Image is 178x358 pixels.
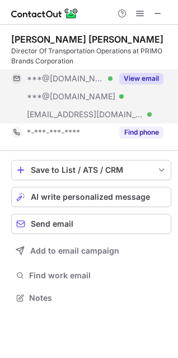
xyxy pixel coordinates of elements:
[11,214,171,234] button: Send email
[31,219,73,228] span: Send email
[29,293,167,303] span: Notes
[11,290,171,306] button: Notes
[11,34,163,45] div: [PERSON_NAME] [PERSON_NAME]
[31,192,150,201] span: AI write personalized message
[11,187,171,207] button: AI write personalized message
[11,268,171,283] button: Find work email
[27,91,115,102] span: ***@[DOMAIN_NAME]
[11,160,171,180] button: save-profile-one-click
[11,46,171,66] div: Director Of Transportation Operations at PRIMO Brands Corporation
[119,73,163,84] button: Reveal Button
[31,166,152,175] div: Save to List / ATS / CRM
[30,246,119,255] span: Add to email campaign
[11,241,171,261] button: Add to email campaign
[27,109,143,120] span: [EMAIL_ADDRESS][DOMAIN_NAME]
[29,270,167,281] span: Find work email
[11,7,78,20] img: ContactOut v5.3.10
[119,127,163,138] button: Reveal Button
[27,74,104,84] span: ***@[DOMAIN_NAME]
